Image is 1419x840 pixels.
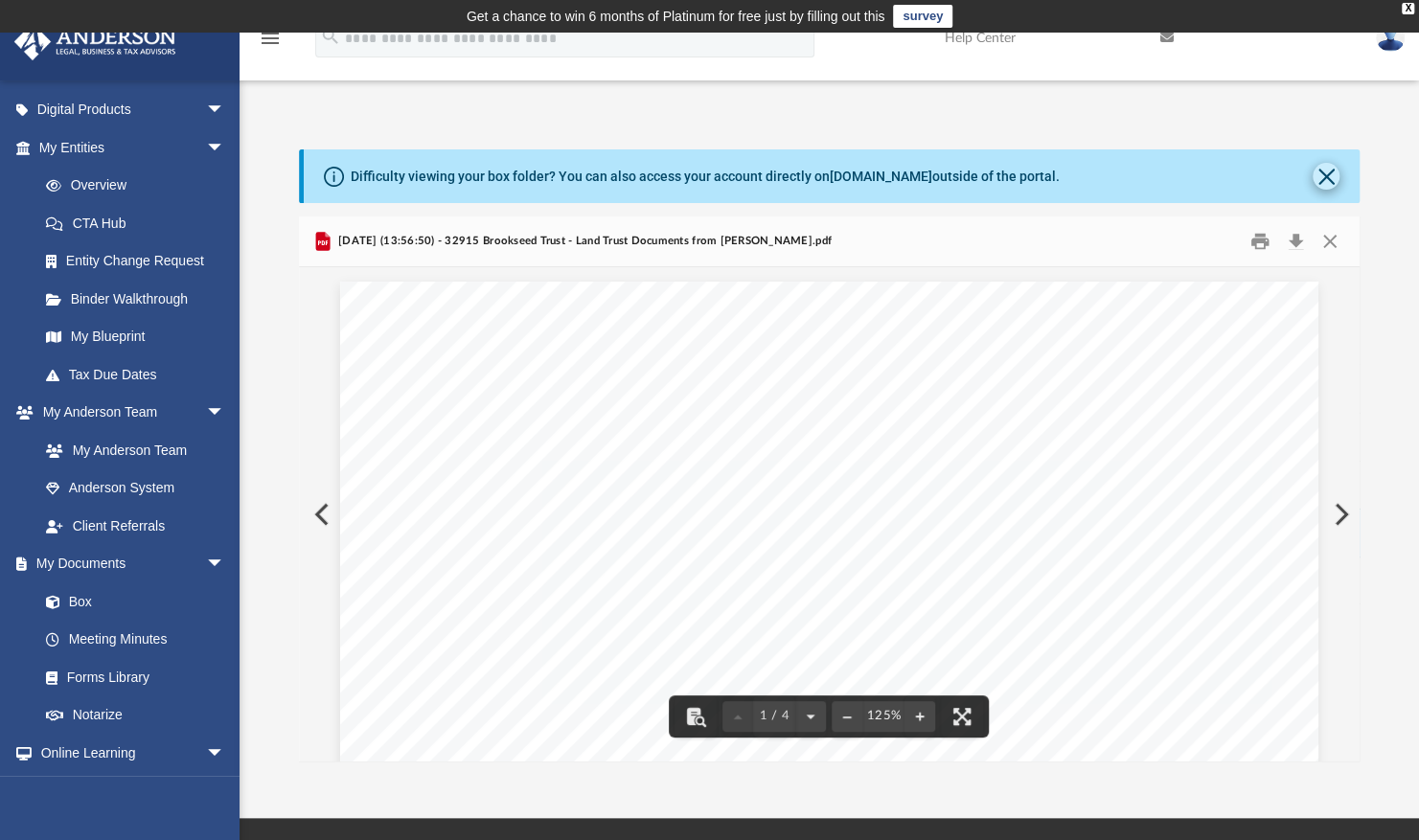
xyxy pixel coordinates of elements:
[27,204,254,242] a: CTA Hub
[27,621,244,659] a: Meeting Minutes
[206,128,244,168] span: arrow_drop_down
[27,355,254,394] a: Tax Due Dates
[206,91,244,130] span: arrow_drop_down
[27,280,254,318] a: Binder Walkthrough
[1318,488,1361,541] button: Next File
[1402,3,1414,14] div: close
[206,545,244,584] span: arrow_drop_down
[299,267,1361,761] div: Document Viewer
[259,36,282,50] a: menu
[27,507,244,545] a: Client Referrals
[753,695,795,738] button: 1 / 4
[9,23,182,60] img: Anderson Advisors Platinum Portal
[27,318,244,356] a: My Blueprint
[1313,227,1347,257] button: Close
[832,695,862,738] button: Zoom out
[675,695,717,738] button: Toggle findbar
[27,242,254,281] a: Entity Change Request
[893,5,952,28] a: survey
[320,26,341,47] i: search
[1376,24,1405,52] img: User Pic
[941,695,983,738] button: Enter fullscreen
[795,695,826,738] button: Next page
[1241,227,1279,257] button: Print
[904,695,935,738] button: Zoom in
[13,734,244,772] a: Online Learningarrow_drop_down
[27,582,235,621] a: Box
[1313,163,1339,190] button: Close
[334,233,832,250] span: [DATE] (13:56:50) - 32915 Brookseed Trust - Land Trust Documents from [PERSON_NAME].pdf
[13,394,244,432] a: My Anderson Teamarrow_drop_down
[299,488,341,541] button: Previous File
[862,710,904,722] div: Current zoom level
[13,545,244,583] a: My Documentsarrow_drop_down
[351,167,1060,187] div: Difficulty viewing your box folder? You can also access your account directly on outside of the p...
[259,27,282,50] i: menu
[467,5,885,28] div: Get a chance to win 6 months of Platinum for free just by filling out this
[27,696,244,735] a: Notarize
[27,167,254,205] a: Overview
[13,91,254,129] a: Digital Productsarrow_drop_down
[27,469,244,508] a: Anderson System
[27,658,235,696] a: Forms Library
[753,710,795,722] span: 1 / 4
[299,267,1361,761] div: File preview
[13,128,254,167] a: My Entitiesarrow_drop_down
[299,216,1361,761] div: Preview
[830,169,932,184] a: [DOMAIN_NAME]
[206,734,244,773] span: arrow_drop_down
[27,431,235,469] a: My Anderson Team
[1279,227,1314,257] button: Download
[206,394,244,433] span: arrow_drop_down
[27,772,244,810] a: Courses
